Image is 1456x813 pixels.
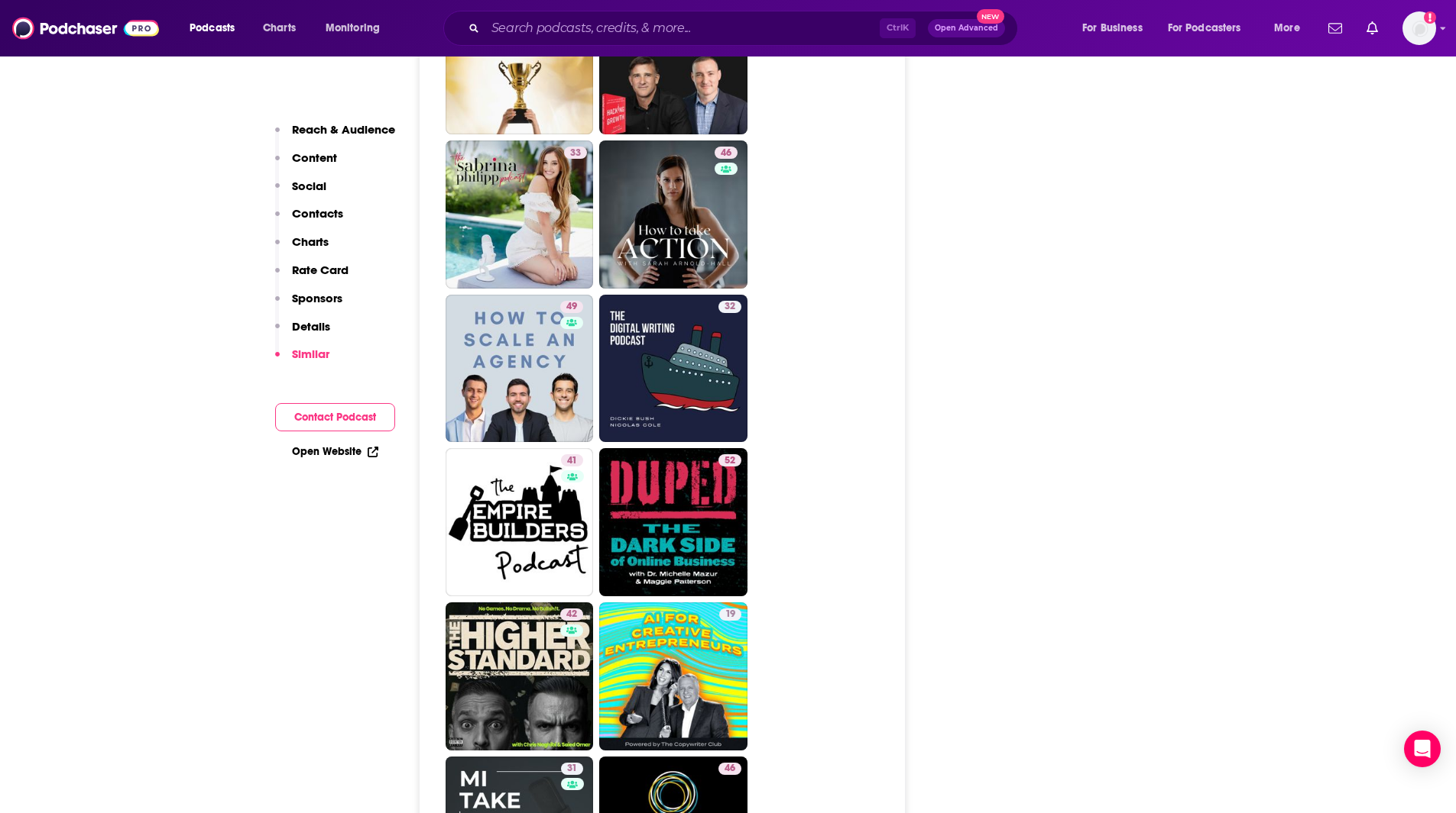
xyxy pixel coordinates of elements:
a: 31 [561,763,583,775]
p: Reach & Audience [292,122,395,137]
a: 41 [561,454,583,466]
a: 41 [446,448,594,596]
button: Content [275,150,337,179]
span: Podcasts [190,18,235,39]
p: Contacts [292,206,343,221]
a: 52 [718,454,741,466]
span: 46 [721,146,731,161]
span: Logged in as AtriaBooks [1402,11,1436,45]
button: Reach & Audience [275,122,395,150]
span: For Podcasters [1168,18,1241,39]
span: 41 [567,453,577,469]
button: Similar [275,347,329,375]
span: 46 [725,761,735,776]
button: Contacts [275,206,343,234]
a: Charts [253,16,305,40]
a: 32 [599,295,747,443]
button: Details [275,319,330,347]
a: Open Website [292,445,378,458]
img: Podchaser - Follow, Share and Rate Podcasts [12,14,159,43]
input: Search podcasts, credits, & more... [485,16,880,40]
button: Social [275,179,326,207]
p: Similar [292,347,329,361]
button: open menu [1263,16,1319,40]
a: 33 [564,147,587,159]
a: Show notifications dropdown [1360,15,1384,41]
a: Show notifications dropdown [1322,15,1348,41]
span: 19 [725,607,735,622]
button: open menu [1072,16,1162,40]
a: 19 [719,608,741,621]
span: More [1274,18,1300,39]
a: 32 [718,301,741,313]
a: 19 [599,602,747,750]
button: Sponsors [275,291,342,319]
p: Rate Card [292,263,349,277]
a: 46 [718,763,741,775]
a: 33 [446,140,594,289]
a: 52 [599,448,747,596]
button: Contact Podcast [275,403,395,431]
div: Search podcasts, credits, & more... [458,11,1033,46]
p: Charts [292,234,329,249]
p: Social [292,179,326,193]
img: User Profile [1402,11,1436,45]
span: 49 [566,299,577,315]
p: Details [292,319,330,334]
div: Open Intercom Messenger [1404,731,1441,767]
p: Sponsors [292,291,342,305]
button: Show profile menu [1402,11,1436,45]
span: 33 [570,146,581,161]
a: 42 [560,608,583,621]
a: 49 [446,295,594,443]
span: New [977,9,1004,24]
button: Charts [275,234,329,263]
a: 46 [715,147,738,159]
span: 42 [566,607,577,622]
span: Charts [263,18,296,39]
button: Rate Card [275,263,349,291]
a: 49 [560,301,583,313]
button: open menu [315,16,400,40]
a: 42 [446,602,594,750]
span: 52 [725,453,735,469]
span: Monitoring [326,18,380,39]
p: Content [292,150,337,165]
button: open menu [1158,16,1263,40]
button: Open AdvancedNew [928,19,1005,37]
span: For Business [1082,18,1143,39]
a: 46 [599,140,747,289]
span: Open Advanced [935,24,998,32]
span: Ctrl K [880,18,916,38]
span: 32 [725,299,735,315]
svg: Add a profile image [1424,11,1436,24]
button: open menu [179,16,255,40]
span: 31 [567,761,577,776]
